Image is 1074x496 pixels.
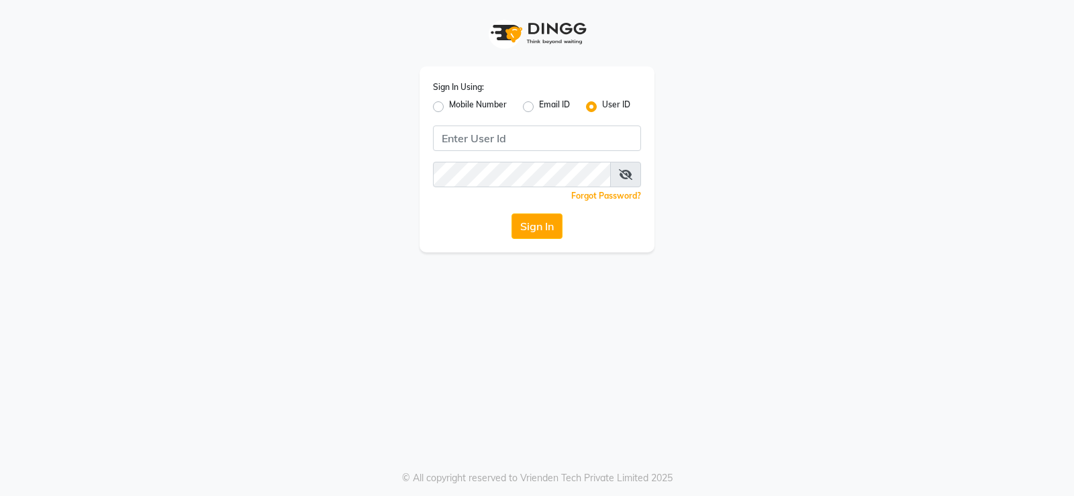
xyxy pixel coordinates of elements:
[511,213,563,239] button: Sign In
[449,99,507,115] label: Mobile Number
[571,191,641,201] a: Forgot Password?
[433,126,641,151] input: Username
[602,99,630,115] label: User ID
[539,99,570,115] label: Email ID
[433,162,611,187] input: Username
[483,13,591,53] img: logo1.svg
[433,81,484,93] label: Sign In Using:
